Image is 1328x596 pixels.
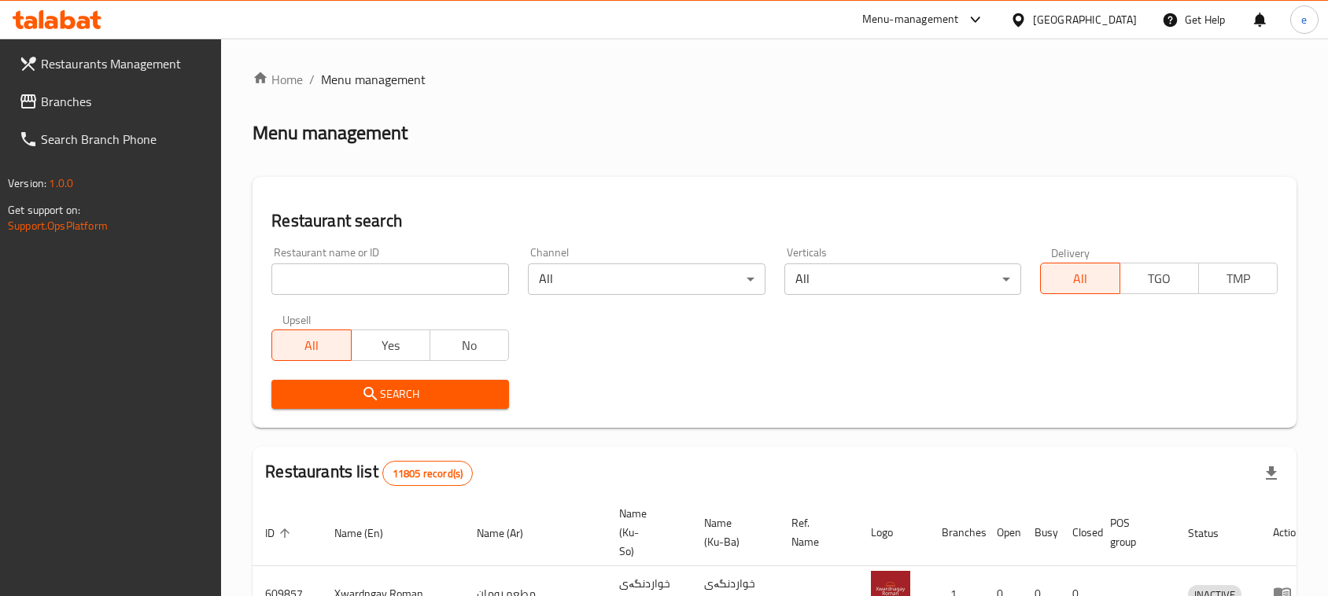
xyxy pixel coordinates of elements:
[253,120,408,145] h2: Menu management
[6,45,222,83] a: Restaurants Management
[791,513,839,551] span: Ref. Name
[8,215,108,236] a: Support.OpsPlatform
[8,173,46,193] span: Version:
[1205,267,1271,290] span: TMP
[265,524,295,543] span: ID
[1040,263,1120,294] button: All
[528,263,765,295] div: All
[309,70,315,89] li: /
[253,70,303,89] a: Home
[784,263,1022,295] div: All
[279,334,345,357] span: All
[271,380,509,409] button: Search
[284,384,496,404] span: Search
[49,173,73,193] span: 1.0.0
[6,83,222,120] a: Branches
[858,499,929,566] th: Logo
[619,504,673,561] span: Name (Ku-So)
[282,314,312,325] label: Upsell
[321,70,426,89] span: Menu management
[1127,267,1193,290] span: TGO
[1022,499,1060,566] th: Busy
[1252,454,1290,492] div: Export file
[1188,524,1239,543] span: Status
[1110,513,1156,551] span: POS group
[41,92,209,111] span: Branches
[1198,263,1278,294] button: TMP
[265,460,473,486] h2: Restaurants list
[334,524,404,543] span: Name (En)
[1301,11,1307,28] span: e
[1060,499,1097,566] th: Closed
[477,524,544,543] span: Name (Ar)
[271,329,351,361] button: All
[351,329,430,361] button: Yes
[382,461,473,486] div: Total records count
[8,200,80,220] span: Get support on:
[271,263,509,295] input: Search for restaurant name or ID..
[358,334,424,357] span: Yes
[41,54,209,73] span: Restaurants Management
[1260,499,1315,566] th: Action
[1047,267,1113,290] span: All
[437,334,503,357] span: No
[383,466,472,481] span: 11805 record(s)
[1033,11,1137,28] div: [GEOGRAPHIC_DATA]
[430,329,509,361] button: No
[1120,263,1199,294] button: TGO
[41,130,209,149] span: Search Branch Phone
[984,499,1022,566] th: Open
[271,209,1278,233] h2: Restaurant search
[929,499,984,566] th: Branches
[6,120,222,158] a: Search Branch Phone
[862,10,959,29] div: Menu-management
[704,513,760,551] span: Name (Ku-Ba)
[1051,247,1090,258] label: Delivery
[253,70,1297,89] nav: breadcrumb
